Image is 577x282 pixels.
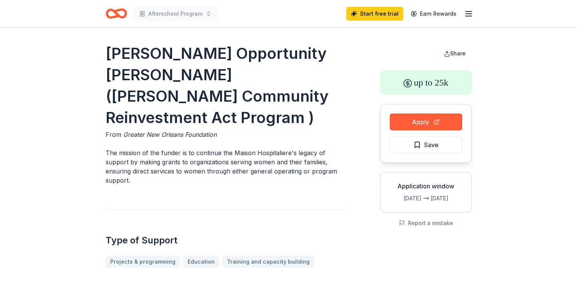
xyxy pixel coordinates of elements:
a: Earn Rewards [406,7,461,21]
div: From [106,130,344,139]
span: Share [450,50,466,57]
span: Greater New Orleans Foundation [123,131,217,138]
div: [DATE] [387,194,421,203]
button: Afterschool Program [133,6,218,21]
button: Share [438,46,472,61]
div: up to 25k [380,70,472,95]
div: Application window [387,182,465,191]
button: Apply [390,113,462,130]
a: Start free trial [346,7,403,21]
a: Training and capacity building [222,256,314,268]
a: Home [106,5,127,23]
a: Projects & programming [106,256,180,268]
span: Afterschool Program [148,9,203,18]
p: The mission of the funder is to continue the Maison Hospitaliere's legacy of support by making gr... [106,148,344,185]
button: Save [390,136,462,153]
div: [DATE] [431,194,465,203]
button: Report a mistake [399,219,453,228]
h1: [PERSON_NAME] Opportunity [PERSON_NAME] ([PERSON_NAME] Community Reinvestment Act Program ) [106,43,344,128]
a: Education [183,256,219,268]
h2: Type of Support [106,234,344,246]
span: Save [424,140,439,150]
